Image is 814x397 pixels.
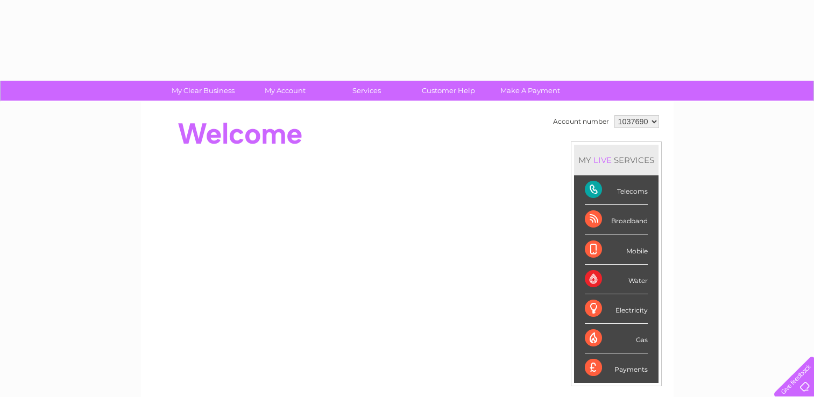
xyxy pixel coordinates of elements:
[550,112,612,131] td: Account number
[585,324,648,353] div: Gas
[585,353,648,382] div: Payments
[574,145,659,175] div: MY SERVICES
[240,81,329,101] a: My Account
[322,81,411,101] a: Services
[404,81,493,101] a: Customer Help
[159,81,247,101] a: My Clear Business
[486,81,575,101] a: Make A Payment
[585,235,648,265] div: Mobile
[585,175,648,205] div: Telecoms
[585,294,648,324] div: Electricity
[585,265,648,294] div: Water
[591,155,614,165] div: LIVE
[585,205,648,235] div: Broadband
